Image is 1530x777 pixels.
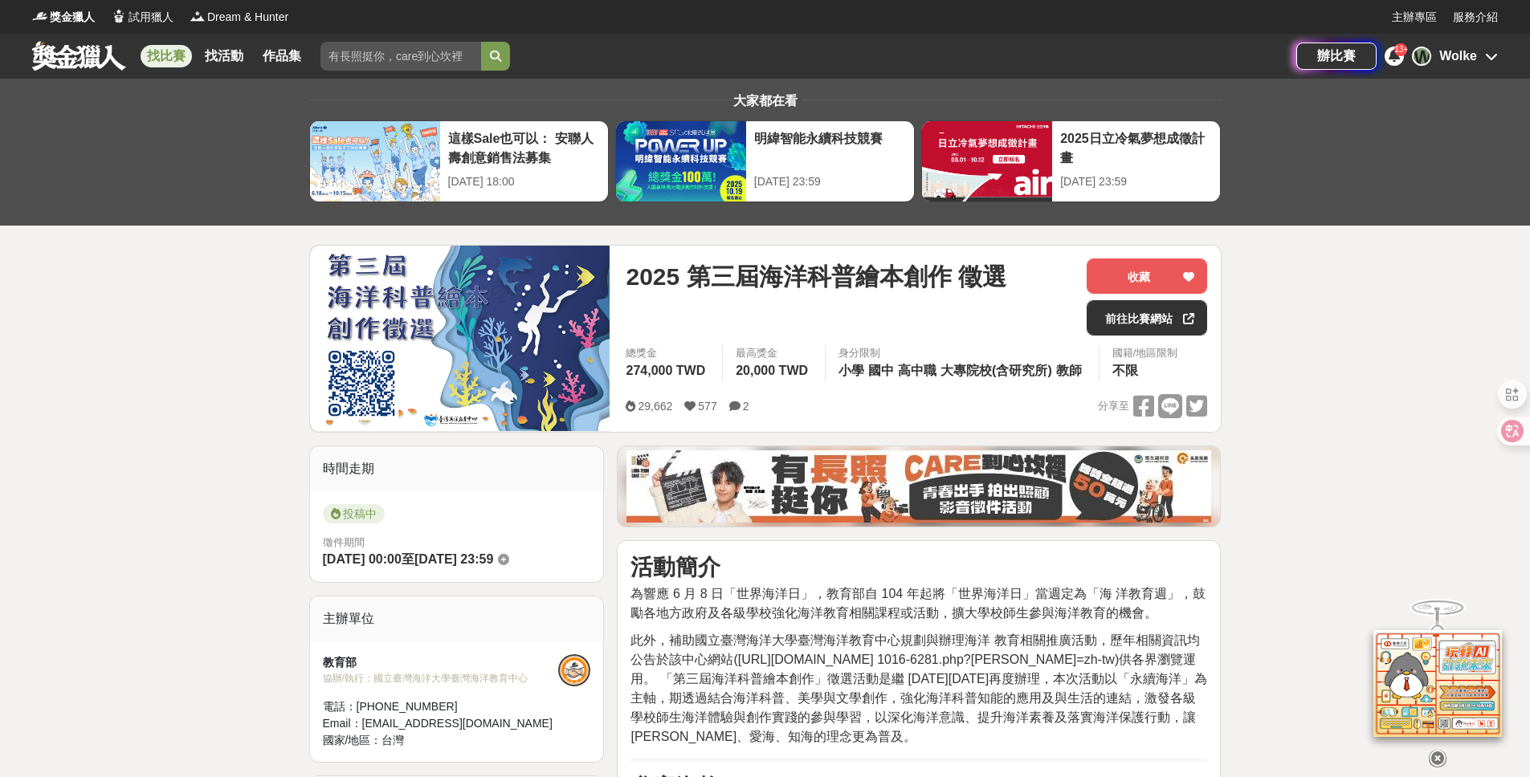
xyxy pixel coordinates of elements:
span: 教師 [1056,364,1082,377]
a: 服務介紹 [1453,9,1498,26]
div: W [1412,47,1431,66]
div: 明緯智能永續科技競賽 [754,129,906,165]
div: 主辦單位 [310,596,604,641]
span: [DATE] 23:59 [414,552,493,566]
div: 電話： [PHONE_NUMBER] [323,698,559,715]
span: 投稿中 [323,504,385,523]
a: LogoDream & Hunter [190,9,288,26]
span: 至 [402,552,414,566]
a: 明緯智能永續科技競賽[DATE] 23:59 [615,120,915,202]
span: 獎金獵人 [50,9,95,26]
a: 主辦專區 [1392,9,1437,26]
a: 作品集 [256,45,308,67]
a: 找比賽 [141,45,192,67]
span: 小學 [838,364,864,377]
div: 教育部 [323,654,559,671]
input: 有長照挺你，care到心坎裡！青春出手，拍出照顧 影音徵件活動 [320,42,481,71]
span: 國中 [868,364,894,377]
img: Cover Image [310,246,610,431]
a: 2025日立冷氣夢想成徵計畫[DATE] 23:59 [921,120,1221,202]
div: 協辦/執行： 國立臺灣海洋大學臺灣海洋教育中心 [323,671,559,685]
a: Logo試用獵人 [111,9,173,26]
img: Logo [111,8,127,24]
strong: 活動簡介 [630,555,720,580]
span: 台灣 [381,734,404,746]
span: 274,000 TWD [626,364,705,377]
span: 徵件期間 [323,536,365,548]
span: 不限 [1112,364,1138,377]
div: 身分限制 [838,345,1086,361]
div: [DATE] 23:59 [754,173,906,190]
span: 577 [698,400,716,413]
img: Logo [32,8,48,24]
div: Email： [EMAIL_ADDRESS][DOMAIN_NAME] [323,715,559,732]
img: d2146d9a-e6f6-4337-9592-8cefde37ba6b.png [1373,618,1502,725]
div: 2025日立冷氣夢想成徵計畫 [1060,129,1212,165]
button: 收藏 [1087,258,1207,294]
img: 35ad34ac-3361-4bcf-919e-8d747461931d.jpg [626,450,1211,523]
div: Wolke [1439,47,1477,66]
div: 這樣Sale也可以： 安聯人壽創意銷售法募集 [448,129,600,165]
span: 國家/地區： [323,734,382,746]
div: 國籍/地區限制 [1112,345,1178,361]
span: [DATE] 00:00 [323,552,402,566]
div: 時間走期 [310,446,604,491]
span: 29,662 [638,400,672,413]
span: 總獎金 [626,345,709,361]
span: Dream & Hunter [207,9,288,26]
span: 大專院校(含研究所) [940,364,1052,377]
span: 高中職 [898,364,936,377]
a: 辦比賽 [1296,43,1377,70]
span: 13+ [1394,45,1408,54]
a: 找活動 [198,45,250,67]
span: 試用獵人 [129,9,173,26]
span: 大家都在看 [729,94,802,108]
span: 此外，補助國立臺灣海洋大學臺灣海洋教育中心規劃與辦理海洋 教育相關推廣活動，歷年相關資訊均公告於該中心網站([URL][DOMAIN_NAME] 1016-6281.php?[PERSON_NA... [630,633,1207,743]
a: 前往比賽網站 [1087,300,1207,336]
span: 分享至 [1098,394,1129,418]
span: 為響應 6 月 8 日「世界海洋日」，教育部自 104 年起將「世界海洋日」當週定為「海 洋教育週」，鼓勵各地方政府及各級學校強化海洋教育相關課程或活動，擴大學校師生參與海洋教育的機會。 [630,587,1206,620]
span: 最高獎金 [736,345,812,361]
a: Logo獎金獵人 [32,9,95,26]
span: 2 [743,400,749,413]
div: [DATE] 18:00 [448,173,600,190]
div: [DATE] 23:59 [1060,173,1212,190]
img: Logo [190,8,206,24]
a: 這樣Sale也可以： 安聯人壽創意銷售法募集[DATE] 18:00 [309,120,609,202]
span: 2025 第三屆海洋科普繪本創作 徵選 [626,258,1006,295]
span: 20,000 TWD [736,364,808,377]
